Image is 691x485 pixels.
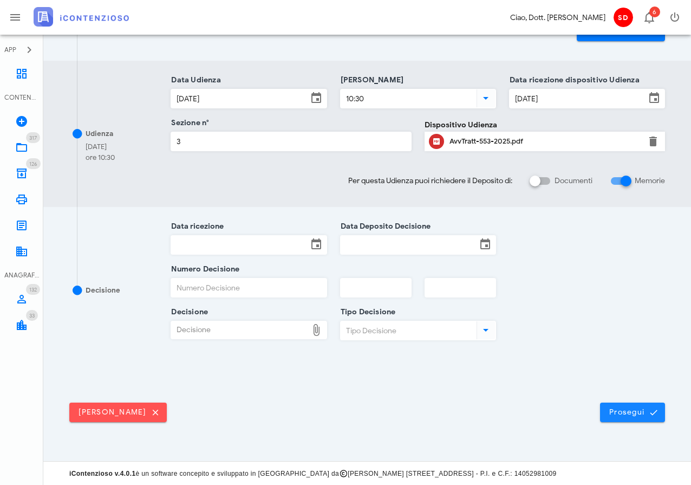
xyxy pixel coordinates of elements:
[78,408,158,417] span: [PERSON_NAME]
[555,176,592,186] label: Documenti
[449,133,640,150] div: Clicca per aprire un'anteprima del file o scaricarlo
[69,403,167,422] button: [PERSON_NAME]
[29,134,37,141] span: 317
[429,134,444,149] button: Clicca per aprire un'anteprima del file o scaricarlo
[614,8,633,27] span: SD
[29,286,37,293] span: 132
[26,158,41,169] span: Distintivo
[86,141,115,152] div: [DATE]
[26,284,40,295] span: Distintivo
[348,175,512,186] span: Per questa Udienza puoi richiedere il Deposito di:
[510,12,605,23] div: Ciao, Dott. [PERSON_NAME]
[69,470,135,477] strong: iContenzioso v.4.0.1
[4,270,39,280] div: ANAGRAFICA
[86,285,120,296] div: Decisione
[29,312,35,319] span: 33
[26,132,40,143] span: Distintivo
[506,75,640,86] label: Data ricezione dispositivo Udienza
[610,4,636,30] button: SD
[26,310,38,321] span: Distintivo
[337,307,396,318] label: Tipo Decisione
[86,128,113,139] div: Udienza
[86,152,115,163] div: ore 10:30
[168,118,209,128] label: Sezione n°
[171,279,326,297] input: Numero Decisione
[171,321,307,339] div: Decisione
[168,264,239,275] label: Numero Decisione
[341,89,474,108] input: Ora Udienza
[600,403,665,422] button: Prosegui
[337,75,404,86] label: [PERSON_NAME]
[341,321,474,340] input: Tipo Decisione
[4,93,39,102] div: CONTENZIOSO
[425,119,497,131] label: Dispositivo Udienza
[29,160,37,167] span: 126
[636,4,662,30] button: Distintivo
[635,176,665,186] label: Memorie
[649,7,660,17] span: Distintivo
[168,307,208,318] label: Decisione
[449,137,640,146] div: AvvTratt-553-2025.pdf
[34,7,129,27] img: logo-text-2x.png
[647,135,660,148] button: Elimina
[609,408,656,417] span: Prosegui
[171,132,410,151] input: Sezione n°
[168,75,221,86] label: Data Udienza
